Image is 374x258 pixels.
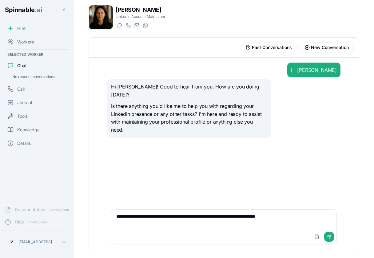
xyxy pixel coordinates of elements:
[17,127,40,133] span: Knowledge
[2,51,71,58] div: Selected Worker
[17,25,26,31] span: Hire
[17,39,34,45] span: Workers
[5,6,42,14] span: Spinnable
[143,23,148,28] img: WhatsApp
[15,219,24,225] span: Help
[17,113,28,119] span: Tools
[124,22,132,29] button: Start a call with Harriet Lee
[252,44,292,51] span: Past Conversations
[10,73,69,80] div: No recent conversations
[5,236,69,248] button: V[EMAIL_ADDRESS]
[141,22,149,29] button: WhatsApp
[311,44,349,51] span: New Conversation
[116,22,123,29] button: Start a chat with Harriet Lee
[300,43,354,52] button: Start new conversation
[18,240,52,244] p: [EMAIL_ADDRESS]
[10,240,13,244] span: V
[116,14,165,19] p: LinkedIn Account Maintainer
[133,22,140,29] button: Send email to harriet.lee@getspinnable.ai
[241,43,297,52] button: View past conversations
[89,5,113,29] img: Harriet Lee
[17,140,31,146] span: Details
[111,83,267,99] p: Hi [PERSON_NAME]! Good to hear from you. How are you doing [DATE]?
[35,6,42,14] span: .ai
[291,66,337,74] div: HI [PERSON_NAME]
[15,207,45,213] span: Documentation
[116,6,165,14] h1: [PERSON_NAME]
[17,86,25,92] span: Call
[26,219,50,225] span: Coming Soon
[48,207,71,213] span: Coming Soon
[17,63,27,69] span: Chat
[111,102,267,134] p: Is there anything you'd like me to help you with regarding your LinkedIn presence or any other ta...
[17,100,32,106] span: Journal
